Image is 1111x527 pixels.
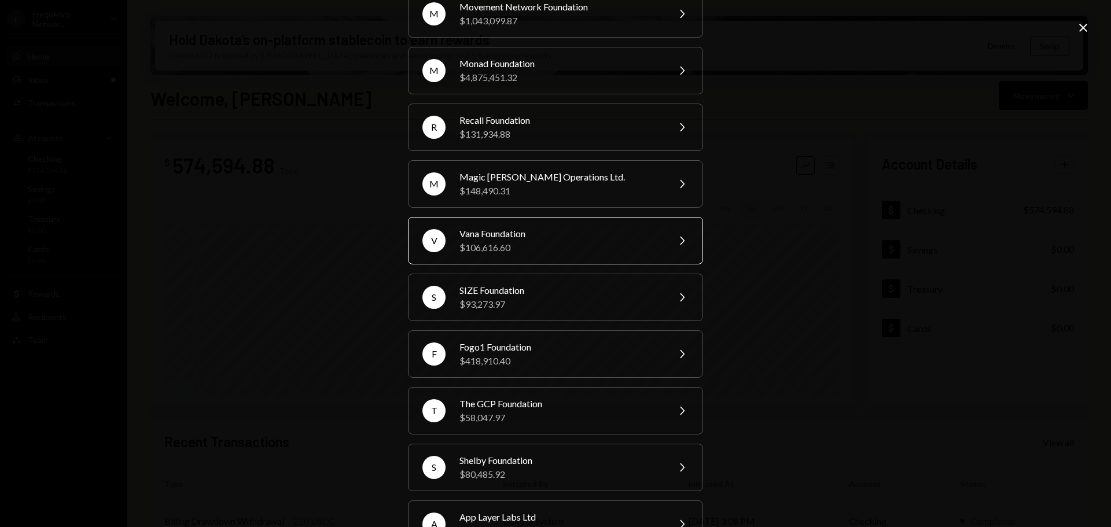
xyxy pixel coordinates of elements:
button: FFogo1 Foundation$418,910.40 [408,330,703,378]
div: $418,910.40 [459,354,661,368]
div: $148,490.31 [459,184,661,198]
div: Fogo1 Foundation [459,340,661,354]
div: $131,934.88 [459,127,661,141]
div: $106,616.60 [459,241,661,255]
button: SShelby Foundation$80,485.92 [408,444,703,491]
button: SSIZE Foundation$93,273.97 [408,274,703,321]
div: $93,273.97 [459,297,661,311]
div: SIZE Foundation [459,283,661,297]
div: Vana Foundation [459,227,661,241]
div: Recall Foundation [459,113,661,127]
button: RRecall Foundation$131,934.88 [408,104,703,151]
div: $58,047.97 [459,411,661,425]
div: Magic [PERSON_NAME] Operations Ltd. [459,170,661,184]
div: M [422,172,446,196]
div: M [422,2,446,25]
div: The GCP Foundation [459,397,661,411]
button: MMagic [PERSON_NAME] Operations Ltd.$148,490.31 [408,160,703,208]
div: R [422,116,446,139]
button: TThe GCP Foundation$58,047.97 [408,387,703,434]
div: M [422,59,446,82]
div: App Layer Labs Ltd [459,510,661,524]
div: F [422,342,446,366]
div: $1,043,099.87 [459,14,661,28]
div: $80,485.92 [459,467,661,481]
div: Monad Foundation [459,57,661,71]
div: T [422,399,446,422]
div: S [422,456,446,479]
div: S [422,286,446,309]
div: $4,875,451.32 [459,71,661,84]
button: VVana Foundation$106,616.60 [408,217,703,264]
button: MMonad Foundation$4,875,451.32 [408,47,703,94]
div: Shelby Foundation [459,454,661,467]
div: V [422,229,446,252]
